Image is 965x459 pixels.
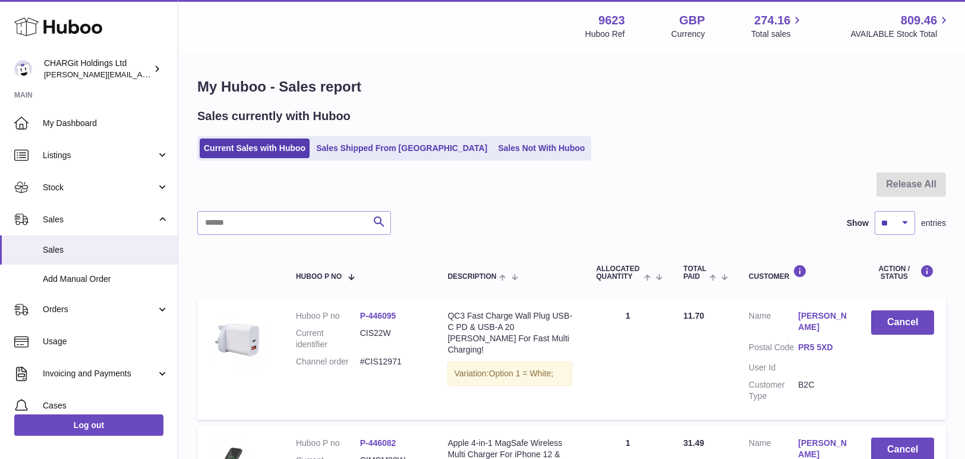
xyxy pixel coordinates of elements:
div: Huboo Ref [585,29,625,40]
div: Variation: [447,361,572,386]
span: 11.70 [683,311,704,320]
span: Total paid [683,265,707,281]
dt: Huboo P no [296,438,360,449]
dt: Customer Type [749,379,798,402]
strong: GBP [679,12,705,29]
span: Listings [43,150,156,161]
div: Customer [749,265,847,281]
span: entries [921,218,946,229]
span: Description [447,273,496,281]
span: Add Manual Order [43,273,169,285]
dt: Huboo P no [296,310,360,322]
a: 809.46 AVAILABLE Stock Total [850,12,951,40]
label: Show [847,218,869,229]
span: ALLOCATED Quantity [596,265,641,281]
span: [PERSON_NAME][EMAIL_ADDRESS][DOMAIN_NAME] [44,70,238,79]
a: Sales Not With Huboo [494,139,589,158]
span: Stock [43,182,156,193]
div: QC3 Fast Charge Wall Plug USB-C PD & USB-A 20 [PERSON_NAME] For Fast Multi Charging! [447,310,572,356]
dt: Current identifier [296,328,360,350]
img: 96231658240648.jpg [209,310,269,370]
span: Cases [43,400,169,411]
span: My Dashboard [43,118,169,129]
dt: Name [749,310,798,336]
a: Current Sales with Huboo [200,139,310,158]
span: 809.46 [901,12,937,29]
span: Invoicing and Payments [43,368,156,379]
a: PR5 5XD [798,342,847,353]
button: Cancel [871,310,934,335]
img: francesca@chargit.co.uk [14,60,32,78]
span: 274.16 [754,12,790,29]
div: CHARGit Holdings Ltd [44,58,151,80]
span: Total sales [751,29,804,40]
span: Huboo P no [296,273,342,281]
dd: B2C [798,379,847,402]
span: Sales [43,214,156,225]
dd: CIS22W [360,328,424,350]
h2: Sales currently with Huboo [197,108,351,124]
td: 1 [584,298,671,419]
span: AVAILABLE Stock Total [850,29,951,40]
dd: #CIS12971 [360,356,424,367]
span: Sales [43,244,169,256]
a: Log out [14,414,163,436]
span: 31.49 [683,438,704,448]
span: Usage [43,336,169,347]
span: Option 1 = White; [489,369,554,378]
div: Currency [671,29,705,40]
div: Action / Status [871,265,934,281]
dt: User Id [749,362,798,373]
a: Sales Shipped From [GEOGRAPHIC_DATA] [312,139,491,158]
a: 274.16 Total sales [751,12,804,40]
strong: 9623 [598,12,625,29]
dt: Channel order [296,356,360,367]
a: P-446095 [360,311,396,320]
h1: My Huboo - Sales report [197,77,946,96]
a: P-446082 [360,438,396,448]
span: Orders [43,304,156,315]
dt: Postal Code [749,342,798,356]
a: [PERSON_NAME] [798,310,847,333]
